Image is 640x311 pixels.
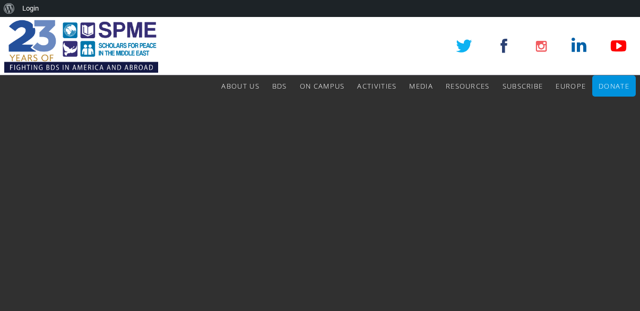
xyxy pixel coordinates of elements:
[221,81,259,91] span: About Us
[300,75,345,97] a: On Campus
[4,17,158,75] img: SPME
[272,75,287,97] a: BDS
[599,81,629,91] span: Donate
[446,81,490,91] span: Resources
[503,81,543,91] span: Subscribe
[357,75,396,97] a: Activities
[221,75,259,97] a: About Us
[599,75,629,97] a: Donate
[300,81,345,91] span: On Campus
[272,81,287,91] span: BDS
[357,81,396,91] span: Activities
[409,75,433,97] a: Media
[409,81,433,91] span: Media
[446,75,490,97] a: Resources
[503,75,543,97] a: Subscribe
[556,75,586,97] a: Europe
[556,81,586,91] span: Europe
